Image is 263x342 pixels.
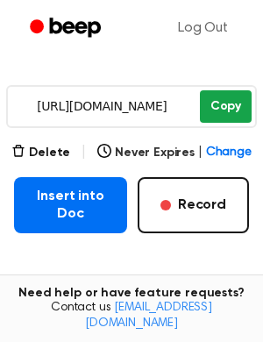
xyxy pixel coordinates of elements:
[160,7,245,49] a: Log Out
[198,144,203,162] span: |
[11,301,252,331] span: Contact us
[138,177,249,233] button: Record
[14,177,127,233] button: Insert into Doc
[18,11,117,46] a: Beep
[11,144,70,162] button: Delete
[97,144,252,162] button: Never Expires|Change
[206,144,252,162] span: Change
[81,142,87,163] span: |
[85,302,212,330] a: [EMAIL_ADDRESS][DOMAIN_NAME]
[200,90,252,123] button: Copy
